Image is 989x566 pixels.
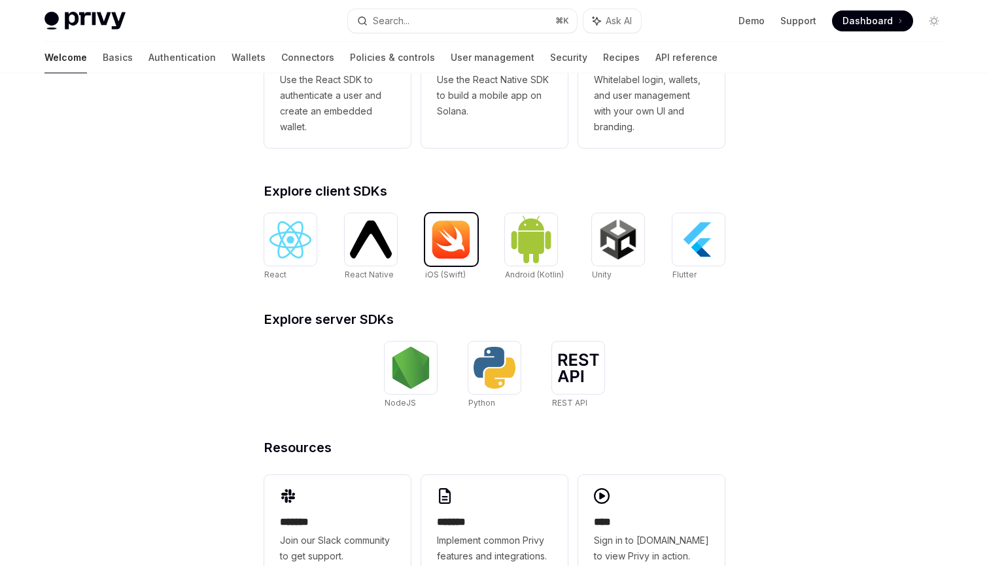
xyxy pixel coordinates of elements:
[672,270,697,279] span: Flutter
[468,342,521,410] a: PythonPython
[505,213,564,281] a: Android (Kotlin)Android (Kotlin)
[44,42,87,73] a: Welcome
[780,14,816,27] a: Support
[672,213,725,281] a: FlutterFlutter
[557,353,599,382] img: REST API
[606,14,632,27] span: Ask AI
[425,270,466,279] span: iOS (Swift)
[350,221,392,258] img: React Native
[264,270,286,279] span: React
[510,215,552,264] img: Android (Kotlin)
[350,42,435,73] a: Policies & controls
[594,72,709,135] span: Whitelabel login, wallets, and user management with your own UI and branding.
[264,313,394,326] span: Explore server SDKs
[232,42,266,73] a: Wallets
[552,342,604,410] a: REST APIREST API
[421,14,568,148] a: **** **** **** ***Use the React Native SDK to build a mobile app on Solana.
[103,42,133,73] a: Basics
[437,72,552,119] span: Use the React Native SDK to build a mobile app on Solana.
[555,16,569,26] span: ⌘ K
[655,42,718,73] a: API reference
[264,185,387,198] span: Explore client SDKs
[390,347,432,389] img: NodeJS
[550,42,587,73] a: Security
[738,14,765,27] a: Demo
[345,213,397,281] a: React NativeReact Native
[373,13,409,29] div: Search...
[451,42,534,73] a: User management
[594,533,709,564] span: Sign in to [DOMAIN_NAME] to view Privy in action.
[592,270,612,279] span: Unity
[832,10,913,31] a: Dashboard
[425,213,477,281] a: iOS (Swift)iOS (Swift)
[583,9,641,33] button: Ask AI
[280,533,395,564] span: Join our Slack community to get support.
[505,270,564,279] span: Android (Kotlin)
[264,213,317,281] a: ReactReact
[44,12,126,30] img: light logo
[345,270,394,279] span: React Native
[552,398,587,408] span: REST API
[924,10,945,31] button: Toggle dark mode
[269,221,311,258] img: React
[430,220,472,259] img: iOS (Swift)
[678,219,720,260] img: Flutter
[385,398,416,408] span: NodeJS
[385,342,437,410] a: NodeJSNodeJS
[468,398,495,408] span: Python
[603,42,640,73] a: Recipes
[592,213,644,281] a: UnityUnity
[474,347,515,389] img: Python
[280,72,395,135] span: Use the React SDK to authenticate a user and create an embedded wallet.
[281,42,334,73] a: Connectors
[842,14,893,27] span: Dashboard
[148,42,216,73] a: Authentication
[597,219,639,260] img: Unity
[348,9,577,33] button: Search...⌘K
[437,533,552,564] span: Implement common Privy features and integrations.
[578,14,725,148] a: **** *****Whitelabel login, wallets, and user management with your own UI and branding.
[264,441,332,454] span: Resources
